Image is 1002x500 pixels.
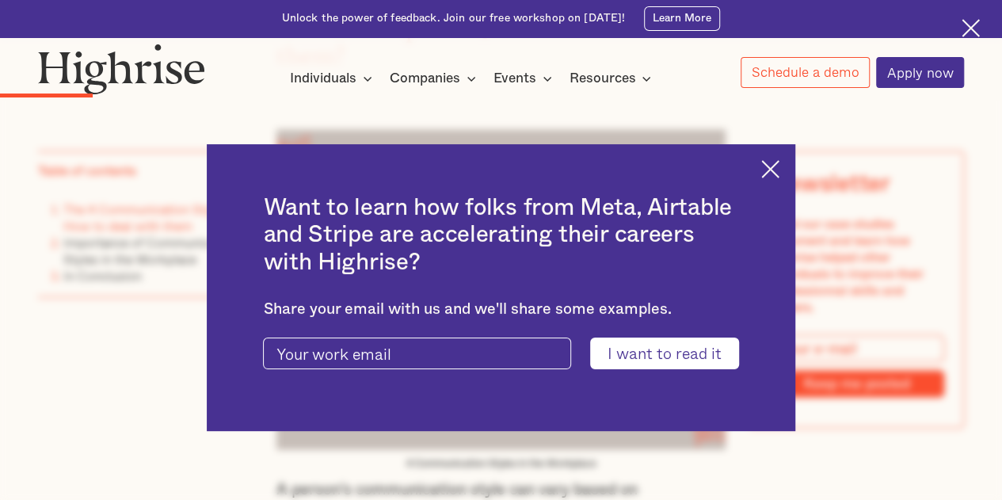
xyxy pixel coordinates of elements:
[290,69,377,88] div: Individuals
[282,11,626,26] div: Unlock the power of feedback. Join our free workshop on [DATE]!
[644,6,721,31] a: Learn More
[493,69,536,88] div: Events
[876,57,964,88] a: Apply now
[390,69,481,88] div: Companies
[290,69,356,88] div: Individuals
[390,69,460,88] div: Companies
[761,160,779,178] img: Cross icon
[263,194,738,276] h2: Want to learn how folks from Meta, Airtable and Stripe are accelerating their careers with Highrise?
[493,69,557,88] div: Events
[263,300,738,319] div: Share your email with us and we'll share some examples.
[38,44,205,94] img: Highrise logo
[569,69,656,88] div: Resources
[263,338,738,368] form: current-ascender-blog-article-modal-form
[263,338,570,368] input: Your work email
[569,69,635,88] div: Resources
[962,19,980,37] img: Cross icon
[590,338,738,368] input: I want to read it
[741,57,870,88] a: Schedule a demo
